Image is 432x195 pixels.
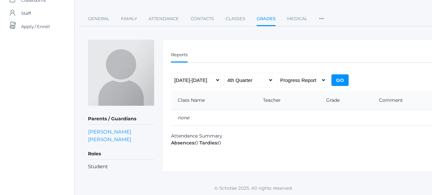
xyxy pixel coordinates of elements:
[88,148,154,160] h5: Roles
[149,12,179,25] a: Attendance
[88,113,154,125] h5: Parents / Guardians
[88,136,131,143] a: [PERSON_NAME]
[171,48,188,62] a: Reports
[171,133,222,139] span: Attendance Summary
[257,12,276,26] a: Grades
[21,20,50,33] span: Apply / Enroll
[88,12,109,25] a: General
[199,140,218,146] strong: Tardies:
[331,74,349,86] input: Go
[178,115,189,121] em: none
[88,40,154,106] img: Noah Sanchez
[171,140,198,146] span: 0
[256,91,320,110] th: Teacher
[191,12,214,25] a: Contacts
[171,140,195,146] strong: Absences:
[287,12,308,25] a: Medical
[320,91,372,110] th: Grade
[21,7,31,20] span: Staff
[199,140,221,146] span: 0
[171,91,256,110] th: Class Name
[121,12,137,25] a: Family
[75,185,432,191] p: © Scholae 2025. All rights reserved.
[88,128,131,136] a: [PERSON_NAME]
[226,12,245,25] a: Classes
[88,163,154,171] li: Student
